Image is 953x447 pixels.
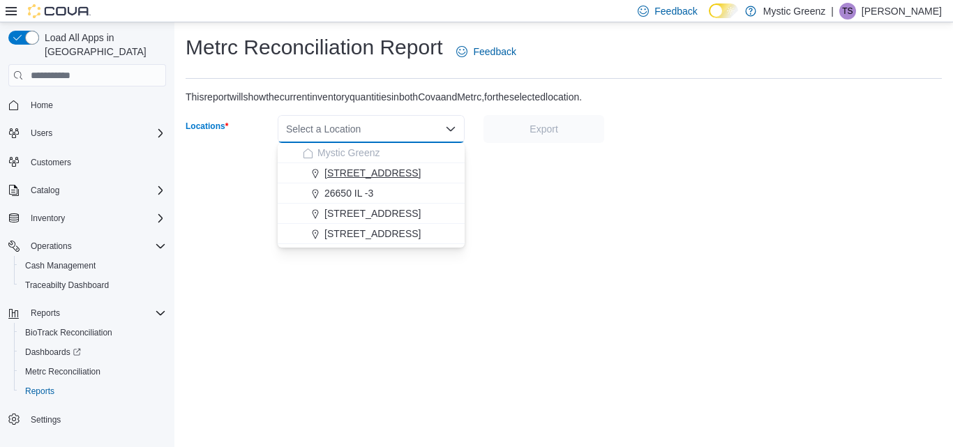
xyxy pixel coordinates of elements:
span: [STREET_ADDRESS] [324,206,421,220]
button: Users [3,123,172,143]
span: Reports [20,383,166,400]
span: Users [31,128,52,139]
img: Cova [28,4,91,18]
div: Choose from the following options [278,143,465,244]
label: Locations [186,121,228,132]
a: BioTrack Reconciliation [20,324,118,341]
input: Dark Mode [709,3,738,18]
button: Catalog [3,181,172,200]
button: Home [3,95,172,115]
button: Reports [3,303,172,323]
span: Metrc Reconciliation [20,363,166,380]
p: Mystic Greenz [763,3,825,20]
p: [PERSON_NAME] [862,3,942,20]
span: Home [25,96,166,114]
button: [STREET_ADDRESS] [278,163,465,183]
span: Customers [25,153,166,170]
button: Inventory [25,210,70,227]
p: | [831,3,834,20]
button: Traceabilty Dashboard [14,275,172,295]
button: BioTrack Reconciliation [14,323,172,342]
span: Users [25,125,166,142]
span: Reports [31,308,60,319]
a: Home [25,97,59,114]
a: Settings [25,411,66,428]
button: Export [483,115,604,143]
span: BioTrack Reconciliation [20,324,166,341]
span: Traceabilty Dashboard [25,280,109,291]
div: Tarel Stancle [839,3,856,20]
span: Export [530,122,557,136]
span: Operations [31,241,72,252]
a: Dashboards [20,344,87,361]
button: Users [25,125,58,142]
button: Settings [3,409,172,430]
span: [STREET_ADDRESS] [324,227,421,241]
button: Mystic Greenz [278,143,465,163]
span: [STREET_ADDRESS] [324,166,421,180]
div: This report will show the current inventory quantities in both Cova and Metrc, for the selected l... [186,90,582,104]
button: Metrc Reconciliation [14,362,172,381]
a: Dashboards [14,342,172,362]
span: Inventory [25,210,166,227]
span: Dashboards [25,347,81,358]
button: Reports [25,305,66,321]
button: Catalog [25,182,65,199]
span: Settings [25,411,166,428]
a: Customers [25,154,77,171]
button: Cash Management [14,256,172,275]
span: Catalog [25,182,166,199]
button: Operations [3,236,172,256]
button: [STREET_ADDRESS] [278,204,465,224]
span: Traceabilty Dashboard [20,277,166,294]
h1: Metrc Reconciliation Report [186,33,442,61]
span: Inventory [31,213,65,224]
a: Reports [20,383,60,400]
button: Customers [3,151,172,172]
span: Load All Apps in [GEOGRAPHIC_DATA] [39,31,166,59]
a: Feedback [451,38,521,66]
button: Inventory [3,209,172,228]
button: [STREET_ADDRESS] [278,224,465,244]
span: 26650 IL -3 [324,186,373,200]
span: Reports [25,305,166,321]
span: Mystic Greenz [317,146,380,160]
button: Reports [14,381,172,401]
button: Close list of options [445,123,456,135]
a: Cash Management [20,257,101,274]
span: Metrc Reconciliation [25,366,100,377]
button: Operations [25,238,77,255]
span: Home [31,100,53,111]
a: Traceabilty Dashboard [20,277,114,294]
span: Dashboards [20,344,166,361]
span: Feedback [654,4,697,18]
span: Cash Management [25,260,96,271]
span: TS [842,3,853,20]
a: Metrc Reconciliation [20,363,106,380]
span: Reports [25,386,54,397]
span: Operations [25,238,166,255]
span: BioTrack Reconciliation [25,327,112,338]
span: Feedback [473,45,516,59]
button: 26650 IL -3 [278,183,465,204]
span: Catalog [31,185,59,196]
span: Cash Management [20,257,166,274]
span: Customers [31,157,71,168]
span: Settings [31,414,61,425]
